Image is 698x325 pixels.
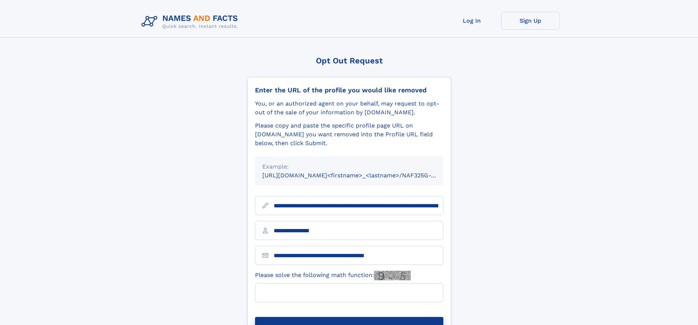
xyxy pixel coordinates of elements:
[139,12,244,32] img: Logo Names and Facts
[255,271,411,280] label: Please solve the following math function:
[443,12,501,30] a: Log In
[255,99,443,117] div: You, or an authorized agent on your behalf, may request to opt-out of the sale of your informatio...
[255,121,443,148] div: Please copy and paste the specific profile page URL on [DOMAIN_NAME] you want removed into the Pr...
[262,162,436,171] div: Example:
[262,172,457,179] small: [URL][DOMAIN_NAME]<firstname>_<lastname>/NAF325G-xxxxxxxx
[501,12,560,30] a: Sign Up
[247,56,451,65] div: Opt Out Request
[255,86,443,94] div: Enter the URL of the profile you would like removed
